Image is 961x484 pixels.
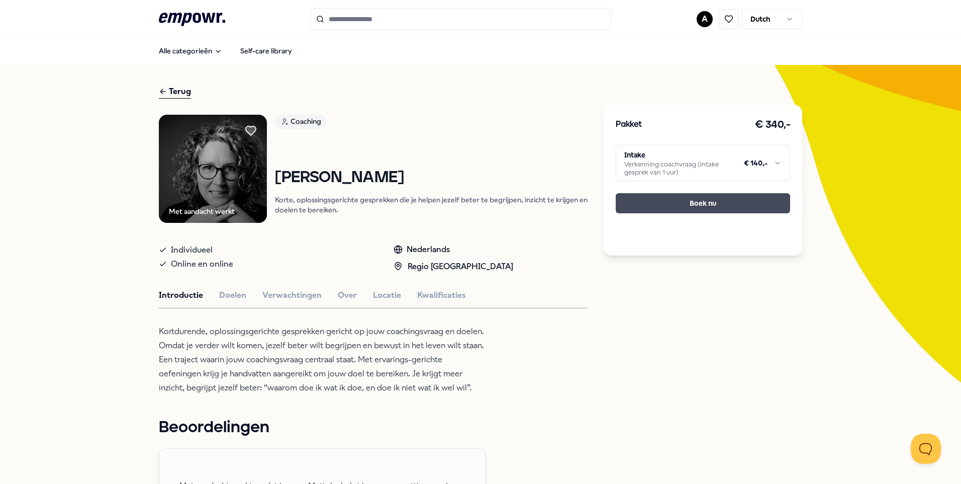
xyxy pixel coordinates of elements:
img: Product Image [159,115,267,223]
button: Over [338,289,357,302]
button: Alle categorieën [151,41,230,61]
div: Nederlands [394,243,513,256]
button: Introductie [159,289,203,302]
div: Terug [159,85,191,99]
iframe: Help Scout Beacon - Open [911,434,941,464]
p: Korte, oplossingsgerichte gesprekken die je helpen jezelf beter te begrijpen, inzicht te krijgen ... [275,195,588,215]
a: Coaching [275,115,588,132]
button: Doelen [219,289,246,302]
span: Individueel [171,243,213,257]
p: Kortdurende, oplossingsgerichte gesprekken gericht op jouw coachingsvraag en doelen. Omdat je ver... [159,325,486,395]
button: Boek nu [616,193,790,213]
button: Kwalificaties [417,289,466,302]
h1: Beoordelingen [159,415,588,440]
nav: Main [151,41,300,61]
div: Coaching [275,115,327,129]
h3: € 340,- [755,117,791,133]
h3: Pakket [616,118,642,131]
div: Met aandacht werkt [169,206,235,217]
input: Search for products, categories or subcategories [310,8,612,30]
span: Online en online [171,257,233,271]
button: A [697,11,713,27]
button: Locatie [373,289,401,302]
h1: [PERSON_NAME] [275,169,588,187]
button: Verwachtingen [262,289,322,302]
div: Regio [GEOGRAPHIC_DATA] [394,260,513,273]
a: Self-care library [232,41,300,61]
